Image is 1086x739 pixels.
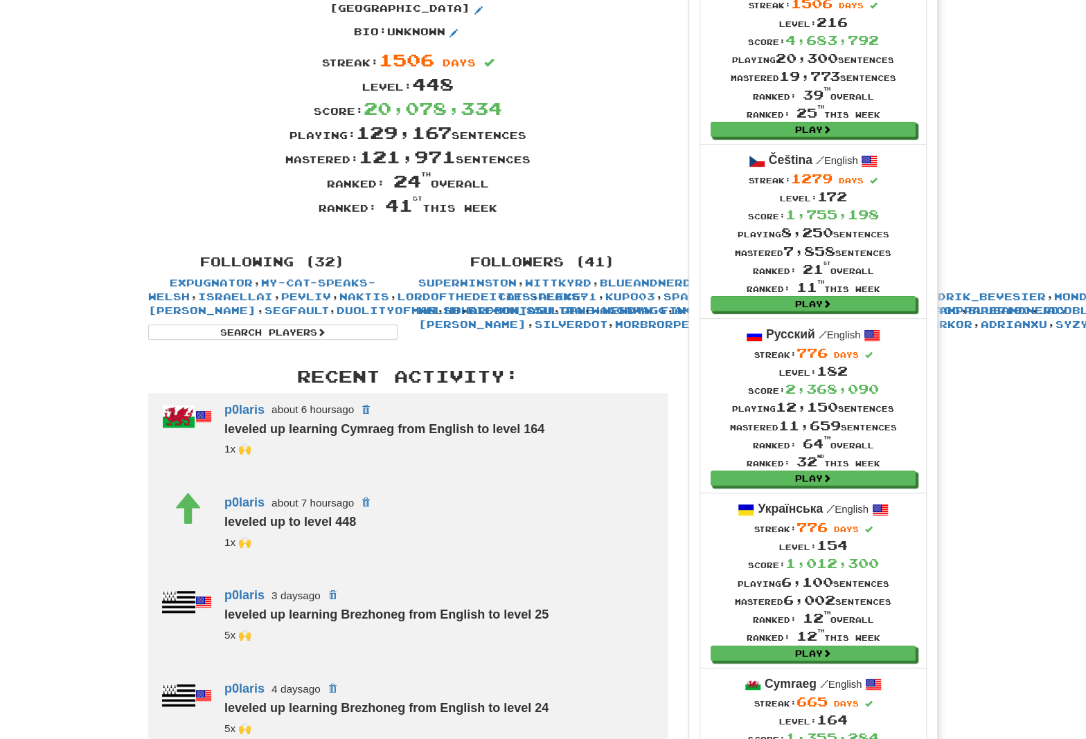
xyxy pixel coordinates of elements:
[766,327,815,341] strong: Русский
[783,244,835,259] span: 7,858
[735,573,891,591] div: Playing sentences
[138,72,678,96] div: Level:
[281,291,331,302] a: pevliv
[769,153,812,167] strong: Čeština
[339,291,389,302] a: Naktis
[600,277,700,289] a: blueandnerdy
[148,304,256,316] a: [PERSON_NAME]
[779,69,840,84] span: 19,773
[817,280,824,284] sup: th
[834,699,859,708] span: days
[265,304,329,316] a: segfault
[138,96,678,120] div: Score:
[735,518,891,536] div: Streak:
[711,471,916,486] a: Play
[735,536,891,554] div: Level:
[711,122,916,137] a: Play
[138,48,678,72] div: Streak:
[224,515,356,529] strong: leveled up to level 448
[778,418,841,433] span: 11,659
[826,504,869,515] small: English
[224,443,251,455] small: kupo03
[735,170,891,188] div: Streak:
[796,345,828,361] span: 776
[615,318,698,330] a: morbrorper
[443,57,476,69] span: days
[421,171,431,178] sup: th
[781,574,833,590] span: 6,100
[839,176,864,185] span: days
[730,380,897,398] div: Score:
[820,677,828,690] span: /
[138,193,678,217] div: Ranked: this week
[418,277,517,289] a: superwinston
[224,608,549,621] strong: leveled up learning Brezhoneg from English to level 25
[817,15,848,30] span: 216
[824,435,830,440] sup: th
[731,31,896,49] div: Score:
[824,86,830,91] sup: th
[817,189,847,204] span: 172
[675,304,758,316] a: AmenAngelo
[796,454,824,469] span: 32
[730,398,897,416] div: Playing sentences
[865,526,873,533] span: Streak includes today.
[735,242,891,260] div: Mastered sentences
[735,188,891,206] div: Level:
[735,591,891,609] div: Mastered sentences
[410,224,456,238] iframe: fb:share_button Facebook Social Plugin
[803,610,830,626] span: 12
[731,104,896,122] div: Ranked: this week
[803,262,830,277] span: 21
[224,422,544,436] strong: leveled up learning Cymraeg from English to level 164
[413,195,422,202] sup: st
[870,2,878,10] span: Streak includes today.
[359,146,456,167] span: 121,971
[148,277,376,302] a: my-cat-speaks-Welsh
[730,344,897,362] div: Streak:
[271,497,354,509] small: about 7 hours ago
[224,536,251,548] small: kupo03
[791,171,833,186] span: 1279
[170,277,253,289] a: Expugnator
[224,682,265,695] a: p0laris
[796,280,824,295] span: 11
[735,223,891,241] div: Playing sentences
[796,520,828,535] span: 776
[408,248,678,331] div: , , , , , , , , , , , , , , , , , , , , , , , , , , , , , , , , , , , , , , , ,
[817,454,824,459] sup: nd
[224,588,265,602] a: p0laris
[224,701,549,715] strong: leveled up learning Brezhoneg from English to level 24
[817,104,824,109] sup: th
[913,291,1046,302] a: Hendrik_Bevesier
[271,590,321,601] small: 3 days ago
[731,67,896,85] div: Mastered sentences
[198,291,273,302] a: israellai
[148,255,398,269] h4: Following (32)
[468,304,583,316] a: bifcon_85ultra
[379,49,434,70] span: 1506
[735,206,891,223] div: Score:
[820,679,862,690] small: English
[731,49,896,67] div: Playing sentences
[730,453,897,471] div: Ranked: this week
[412,73,454,94] span: 448
[730,362,897,380] div: Level:
[981,318,1047,330] a: Adrianxu
[796,694,828,709] span: 665
[803,87,830,102] span: 39
[818,328,826,340] span: /
[785,33,879,48] span: 4,683,792
[535,318,607,330] a: SilverDot
[224,629,251,641] small: _cmns<br />kupo03<br />19cupsofcoffee<br />segfault<br />superwinston
[735,278,891,296] div: Ranked: this week
[398,291,531,302] a: lordofthedeities
[148,325,398,340] a: Search Players
[735,627,891,645] div: Ranked: this week
[224,402,265,416] a: p0laris
[758,502,823,516] strong: Українська
[826,502,835,515] span: /
[783,592,835,608] span: 6,002
[931,304,1031,316] a: DampPaper190
[354,25,462,42] p: Bio : Unknown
